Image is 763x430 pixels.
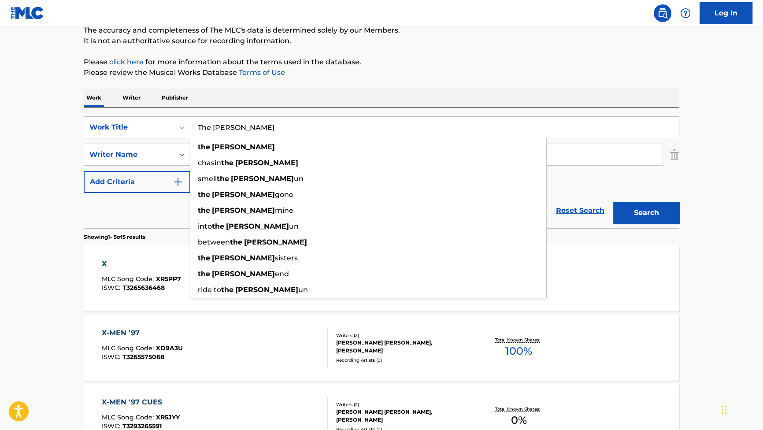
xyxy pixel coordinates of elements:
div: Writer Name [89,149,169,160]
div: Work Title [89,122,169,133]
div: Writers ( 2 ) [336,401,469,408]
span: 100 % [505,343,532,359]
button: Add Criteria [84,171,190,193]
span: between [198,238,230,246]
img: 9d2ae6d4665cec9f34b9.svg [173,177,183,187]
span: mine [275,206,293,215]
div: X [102,259,181,269]
div: [PERSON_NAME] [PERSON_NAME], [PERSON_NAME] [336,339,469,355]
span: XR5PP7 [156,275,181,283]
a: Reset Search [552,201,609,220]
div: Writers ( 2 ) [336,332,469,339]
p: The accuracy and completeness of The MLC's data is determined solely by our Members. [84,25,679,36]
strong: the [198,254,210,262]
span: ISWC : [102,422,122,430]
p: Total Known Shares: [495,406,542,412]
strong: the [198,143,210,151]
p: Publisher [159,89,191,107]
strong: the [230,238,242,246]
a: XMLC Song Code:XR5PP7ISWC:T3265636468Writers (2)[PERSON_NAME] [PERSON_NAME], [PERSON_NAME]Recordi... [84,245,679,311]
div: Recording Artists ( 0 ) [336,357,469,363]
strong: the [221,159,233,167]
div: Drag [722,397,727,423]
strong: [PERSON_NAME] [235,285,298,294]
span: T3265636468 [122,284,165,292]
span: sisters [275,254,298,262]
img: search [657,8,668,19]
span: T3265575068 [122,353,164,361]
span: MLC Song Code : [102,344,156,352]
span: un [298,285,308,294]
p: Please review the Musical Works Database [84,67,679,78]
p: Writer [120,89,143,107]
strong: [PERSON_NAME] [212,190,275,199]
span: ISWC : [102,284,122,292]
span: ride to [198,285,221,294]
span: T3293265591 [122,422,162,430]
span: into [198,222,212,230]
span: XD9A3U [156,344,183,352]
div: [PERSON_NAME] [PERSON_NAME], [PERSON_NAME] [336,408,469,424]
strong: the [217,174,229,183]
p: Total Known Shares: [495,337,542,343]
strong: [PERSON_NAME] [244,238,307,246]
strong: [PERSON_NAME] [212,143,275,151]
img: help [680,8,691,19]
a: Log In [700,2,752,24]
strong: the [198,190,210,199]
p: Showing 1 - 5 of 5 results [84,233,145,241]
strong: the [198,206,210,215]
span: XR5JYY [156,413,180,421]
a: click here [109,58,144,66]
div: X-MEN '97 [102,328,183,338]
span: 0 % [511,412,527,428]
p: It is not an authoritative source for recording information. [84,36,679,46]
iframe: Chat Widget [719,388,763,430]
img: MLC Logo [11,7,44,19]
img: Delete Criterion [670,144,679,166]
form: Search Form [84,116,679,228]
strong: the [212,222,224,230]
strong: [PERSON_NAME] [212,254,275,262]
a: Public Search [654,4,671,22]
strong: [PERSON_NAME] [226,222,289,230]
strong: the [221,285,233,294]
a: X-MEN '97MLC Song Code:XD9A3UISWC:T3265575068Writers (2)[PERSON_NAME] [PERSON_NAME], [PERSON_NAME... [84,315,679,381]
span: MLC Song Code : [102,413,156,421]
a: Terms of Use [237,68,285,77]
div: Help [677,4,694,22]
button: Search [613,202,679,224]
span: un [294,174,304,183]
strong: [PERSON_NAME] [212,270,275,278]
span: gone [275,190,293,199]
p: Work [84,89,104,107]
p: Please for more information about the terms used in the database. [84,57,679,67]
strong: [PERSON_NAME] [231,174,294,183]
span: chasin [198,159,221,167]
strong: [PERSON_NAME] [212,206,275,215]
span: end [275,270,289,278]
span: MLC Song Code : [102,275,156,283]
strong: the [198,270,210,278]
strong: [PERSON_NAME] [235,159,298,167]
div: X-MEN '97 CUES [102,397,180,408]
span: ISWC : [102,353,122,361]
span: un [289,222,299,230]
span: smell [198,174,217,183]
